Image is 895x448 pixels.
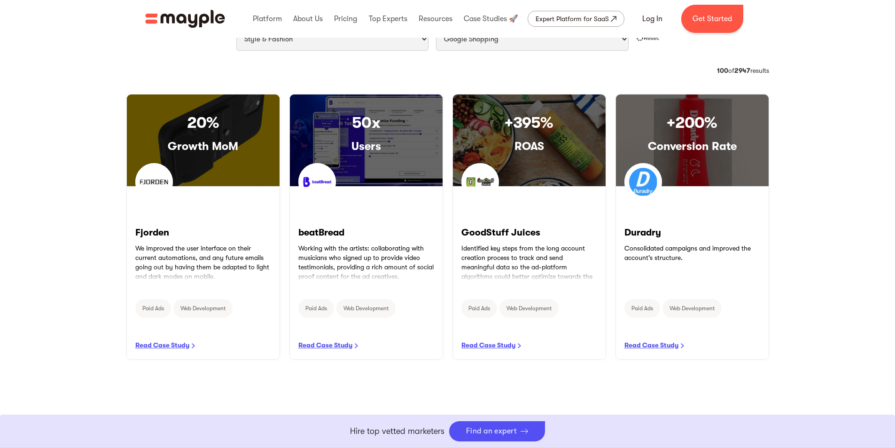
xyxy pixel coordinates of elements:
h3: +395% [453,114,606,132]
a: 20%Growth MoM [127,94,280,187]
div: Pricing [332,4,359,34]
div: of results [717,66,769,75]
img: Mayple logo [145,10,225,28]
a: 50xUsers [290,94,443,187]
h3: 50x [290,114,443,132]
div: About Us [291,4,325,34]
h3: 20% [127,114,280,132]
a: Get Started [681,5,743,33]
div: Find an expert [466,427,517,436]
h3: +200% [616,114,769,132]
div: Expert Platform for SaaS [536,13,609,24]
h3: Users [290,139,443,153]
h3: Growth MoM [127,139,280,153]
h3: ROAS [453,139,606,153]
a: home [145,10,225,28]
a: +395%ROAS [453,94,606,187]
strong: 2947 [734,67,750,74]
div: Top Experts [366,4,410,34]
div: Reset [644,33,659,42]
h3: Conversion Rate [616,139,769,153]
p: Hire top vetted marketers [350,425,444,438]
strong: 100 [717,67,728,74]
div: Resources [416,4,455,34]
img: reset all filters [636,34,644,41]
a: Log In [631,8,674,30]
a: Expert Platform for SaaS [528,11,624,27]
a: +200%Conversion Rate [616,94,769,187]
div: Platform [250,4,284,34]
